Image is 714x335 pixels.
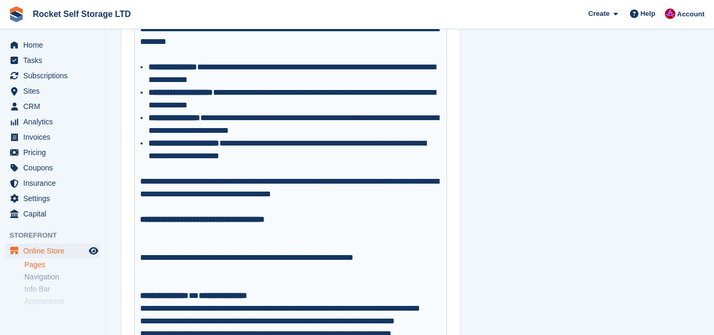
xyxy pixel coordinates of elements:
a: menu [5,243,100,258]
span: Help [641,8,655,19]
a: menu [5,160,100,175]
a: menu [5,145,100,160]
span: Account [677,9,704,20]
span: Storefront [10,230,105,241]
span: CRM [23,99,87,114]
a: Pages [24,260,100,270]
span: Online Store [23,243,87,258]
a: menu [5,206,100,221]
a: menu [5,68,100,83]
img: stora-icon-8386f47178a22dfd0bd8f6a31ec36ba5ce8667c1dd55bd0f319d3a0aa187defe.svg [8,6,24,22]
span: Tasks [23,53,87,68]
span: Invoices [23,130,87,144]
span: Insurance [23,176,87,191]
span: Sites [23,84,87,98]
a: menu [5,130,100,144]
a: menu [5,114,100,129]
span: Coupons [23,160,87,175]
span: Analytics [23,114,87,129]
span: Home [23,38,87,52]
span: Capital [23,206,87,221]
a: menu [5,53,100,68]
a: menu [5,176,100,191]
a: Pop-up Form [24,309,100,319]
a: menu [5,84,100,98]
a: Info Bar [24,284,100,294]
a: menu [5,191,100,206]
img: Lee Tresadern [665,8,675,19]
a: Appearance [24,296,100,306]
a: Rocket Self Storage LTD [29,5,135,23]
span: Pricing [23,145,87,160]
span: Subscriptions [23,68,87,83]
a: Navigation [24,272,100,282]
a: menu [5,99,100,114]
span: Create [588,8,609,19]
a: menu [5,38,100,52]
span: Settings [23,191,87,206]
a: Preview store [87,245,100,257]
